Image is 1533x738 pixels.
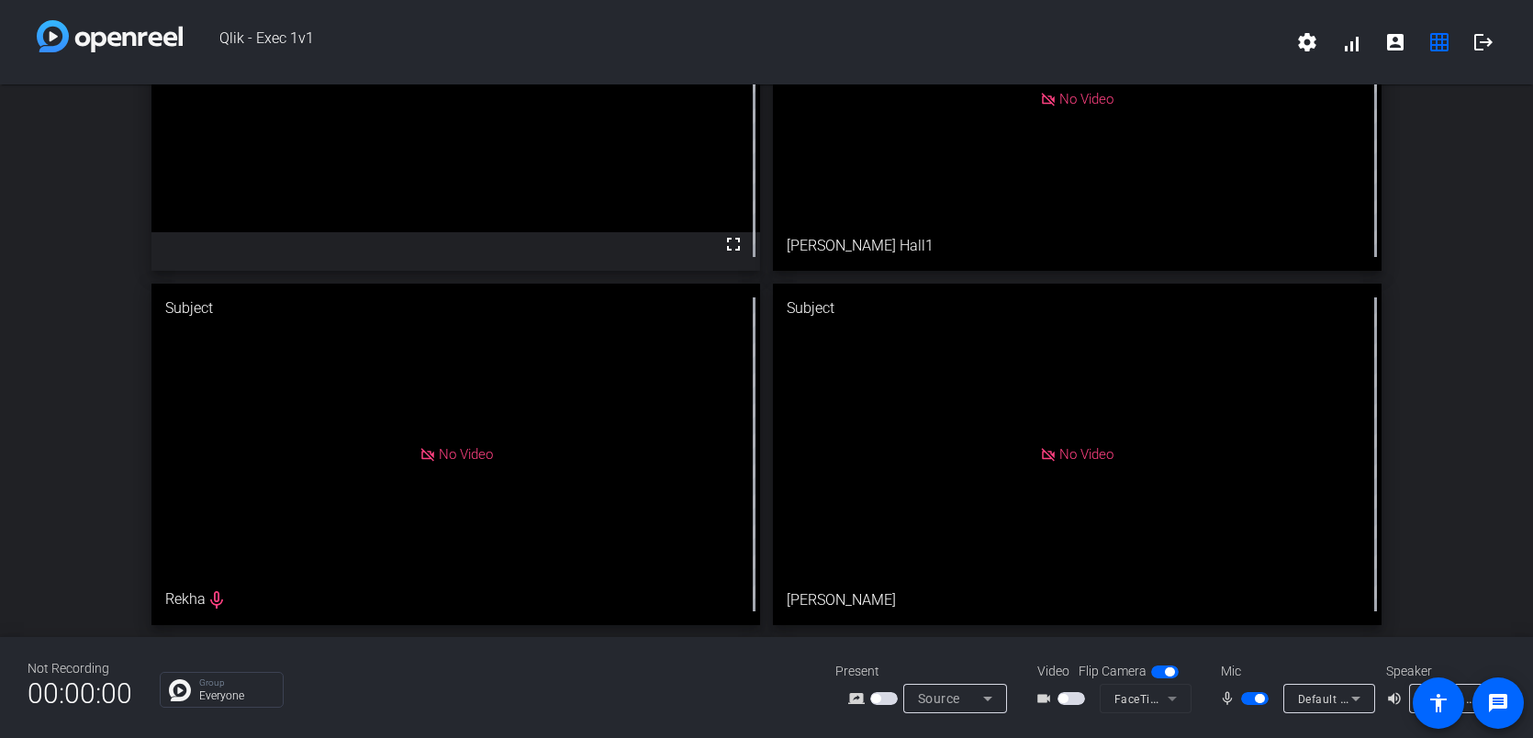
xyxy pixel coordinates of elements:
[848,688,870,710] mat-icon: screen_share_outline
[1424,691,1516,706] span: Default - AirPods
[28,671,132,716] span: 00:00:00
[199,678,274,688] p: Group
[1329,20,1373,64] button: signal_cellular_alt
[28,659,132,678] div: Not Recording
[1384,31,1406,53] mat-icon: account_box
[1427,692,1449,714] mat-icon: accessibility
[1472,31,1494,53] mat-icon: logout
[1386,688,1408,710] mat-icon: volume_up
[1219,688,1241,710] mat-icon: mic_none
[1035,688,1057,710] mat-icon: videocam_outline
[1059,91,1113,107] span: No Video
[1386,662,1496,681] div: Speaker
[1296,31,1318,53] mat-icon: settings
[169,679,191,701] img: Chat Icon
[37,20,183,52] img: white-gradient.svg
[1037,662,1069,681] span: Video
[722,233,744,255] mat-icon: fullscreen
[1079,662,1147,681] span: Flip Camera
[1059,446,1113,463] span: No Video
[1203,662,1386,681] div: Mic
[439,446,493,463] span: No Video
[1487,692,1509,714] mat-icon: message
[918,691,960,706] span: Source
[1298,691,1390,706] span: Default - AirPods
[151,284,760,333] div: Subject
[773,284,1382,333] div: Subject
[183,20,1285,64] span: Qlik - Exec 1v1
[835,662,1019,681] div: Present
[199,690,274,701] p: Everyone
[1428,31,1450,53] mat-icon: grid_on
